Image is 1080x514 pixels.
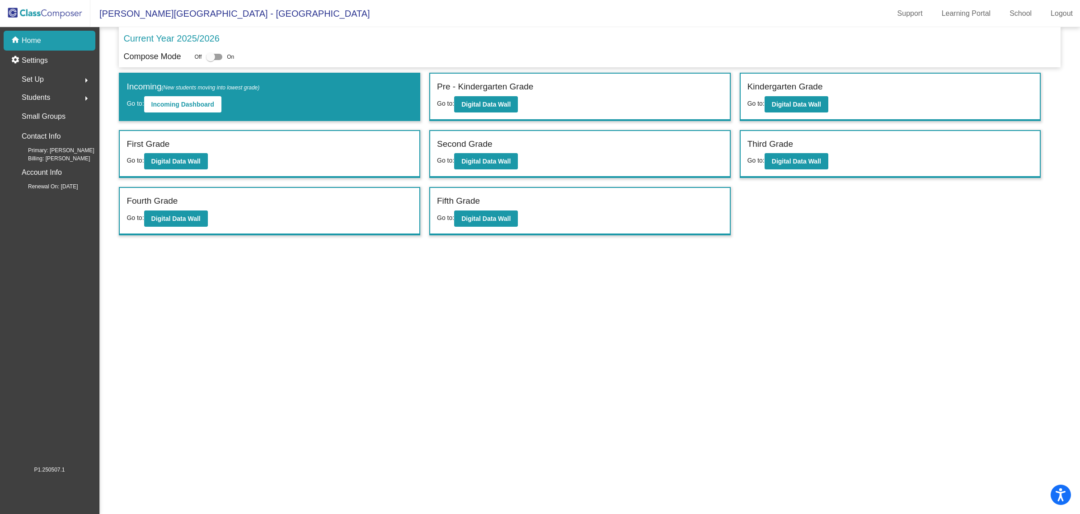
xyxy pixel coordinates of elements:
[934,6,998,21] a: Learning Portal
[22,35,41,46] p: Home
[1043,6,1080,21] a: Logout
[22,110,66,123] p: Small Groups
[437,157,454,164] span: Go to:
[437,138,493,151] label: Second Grade
[747,157,765,164] span: Go to:
[437,80,533,93] label: Pre - Kindergarten Grade
[461,158,511,165] b: Digital Data Wall
[90,6,370,21] span: [PERSON_NAME][GEOGRAPHIC_DATA] - [GEOGRAPHIC_DATA]
[81,75,92,86] mat-icon: arrow_right
[765,96,828,112] button: Digital Data Wall
[127,214,144,221] span: Go to:
[22,91,50,104] span: Students
[127,80,259,93] label: Incoming
[11,55,22,66] mat-icon: settings
[772,101,821,108] b: Digital Data Wall
[123,32,219,45] p: Current Year 2025/2026
[1002,6,1039,21] a: School
[461,215,511,222] b: Digital Data Wall
[772,158,821,165] b: Digital Data Wall
[890,6,930,21] a: Support
[14,182,78,191] span: Renewal On: [DATE]
[765,153,828,169] button: Digital Data Wall
[227,53,234,61] span: On
[22,73,44,86] span: Set Up
[127,195,178,208] label: Fourth Grade
[747,100,765,107] span: Go to:
[11,35,22,46] mat-icon: home
[194,53,202,61] span: Off
[437,214,454,221] span: Go to:
[81,93,92,104] mat-icon: arrow_right
[22,55,48,66] p: Settings
[144,210,208,227] button: Digital Data Wall
[127,157,144,164] span: Go to:
[747,80,823,93] label: Kindergarten Grade
[151,101,214,108] b: Incoming Dashboard
[127,100,144,107] span: Go to:
[454,210,518,227] button: Digital Data Wall
[22,166,62,179] p: Account Info
[144,153,208,169] button: Digital Data Wall
[454,96,518,112] button: Digital Data Wall
[22,130,61,143] p: Contact Info
[127,138,169,151] label: First Grade
[144,96,221,112] button: Incoming Dashboard
[454,153,518,169] button: Digital Data Wall
[437,100,454,107] span: Go to:
[14,146,94,154] span: Primary: [PERSON_NAME]
[123,51,181,63] p: Compose Mode
[162,84,260,91] span: (New students moving into lowest grade)
[461,101,511,108] b: Digital Data Wall
[151,158,201,165] b: Digital Data Wall
[151,215,201,222] b: Digital Data Wall
[747,138,793,151] label: Third Grade
[14,154,90,163] span: Billing: [PERSON_NAME]
[437,195,480,208] label: Fifth Grade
